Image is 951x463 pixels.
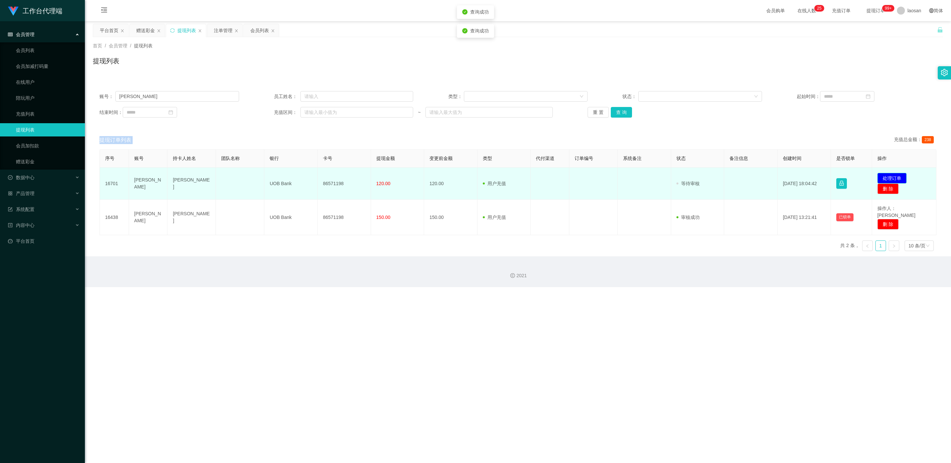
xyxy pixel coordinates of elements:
td: 86571198 [318,168,371,200]
span: 提现列表 [134,43,153,48]
button: 已锁单 [836,213,854,221]
span: 提现订单 [863,8,888,13]
i: 图标: down [754,94,758,99]
span: 系统备注 [623,156,642,161]
a: 提现列表 [16,123,80,136]
a: 会员加扣款 [16,139,80,152]
i: 图标: appstore-o [8,191,13,196]
i: 图标: global [929,8,934,13]
a: 会员加减打码量 [16,60,80,73]
input: 请输入 [300,91,413,102]
div: 提现列表 [177,24,196,37]
td: 16701 [100,168,129,200]
span: 状态： [622,93,638,100]
a: 会员列表 [16,44,80,57]
span: 操作 [877,156,887,161]
td: 16438 [100,200,129,235]
span: 数据中心 [8,175,34,180]
span: 操作人：[PERSON_NAME] [877,206,916,218]
li: 下一页 [889,240,899,251]
button: 删 除 [877,183,899,194]
span: 会员管理 [8,32,34,37]
span: 充值订单 [829,8,854,13]
i: 图标: close [120,29,124,33]
span: 状态 [676,156,686,161]
i: 图标: form [8,207,13,212]
i: 图标: unlock [937,27,943,33]
td: UOB Bank [264,200,318,235]
span: 变更前金额 [429,156,453,161]
span: 类型： [448,93,464,100]
td: [PERSON_NAME] [129,200,168,235]
a: 工作台代理端 [8,8,62,13]
span: 等待审核 [676,181,700,186]
span: 系统配置 [8,207,34,212]
span: 账号 [134,156,144,161]
span: 内容中心 [8,223,34,228]
i: 图标: close [157,29,161,33]
span: 代付渠道 [536,156,554,161]
sup: 945 [882,5,894,12]
i: 图标: left [865,244,869,248]
span: 查询成功 [470,28,489,33]
p: 2 [817,5,819,12]
span: 238 [922,136,934,143]
i: 图标: copyright [510,273,515,278]
i: 图标: setting [941,69,948,76]
a: 充值列表 [16,107,80,121]
a: 图标: dashboard平台首页 [8,234,80,248]
button: 处理订单 [877,173,907,183]
button: 删 除 [877,219,899,230]
i: 图标: menu-fold [93,0,115,22]
span: 卡号 [323,156,332,161]
i: icon: check-circle [462,28,468,33]
span: 员工姓名： [274,93,300,100]
span: / [130,43,131,48]
td: UOB Bank [264,168,318,200]
i: 图标: sync [170,28,175,33]
a: 赠送彩金 [16,155,80,168]
i: 图标: profile [8,223,13,228]
li: 1 [875,240,886,251]
span: 创建时间 [783,156,801,161]
button: 图标: lock [836,178,847,189]
div: 平台首页 [100,24,118,37]
td: [PERSON_NAME] [167,200,216,235]
sup: 25 [814,5,824,12]
p: 5 [819,5,822,12]
li: 上一页 [862,240,873,251]
i: 图标: down [926,244,930,248]
span: ~ [413,109,425,116]
div: 10 条/页 [909,241,925,251]
span: 结束时间： [99,109,123,116]
button: 重 置 [588,107,609,118]
input: 请输入最大值为 [425,107,553,118]
i: 图标: close [234,29,238,33]
span: 审核成功 [676,215,700,220]
td: [PERSON_NAME] [129,168,168,200]
span: 账号： [99,93,115,100]
td: 150.00 [424,200,477,235]
div: 赠送彩金 [136,24,155,37]
i: 图标: calendar [866,94,870,99]
i: 图标: table [8,32,13,37]
i: 图标: close [271,29,275,33]
span: 团队名称 [221,156,240,161]
span: 提现金额 [376,156,395,161]
i: 图标: calendar [168,110,173,115]
span: 备注信息 [729,156,748,161]
span: 持卡人姓名 [173,156,196,161]
span: 银行 [270,156,279,161]
span: 首页 [93,43,102,48]
i: 图标: close [198,29,202,33]
td: [DATE] 13:21:41 [778,200,831,235]
h1: 工作台代理端 [23,0,62,22]
span: 序号 [105,156,114,161]
span: 订单编号 [575,156,593,161]
li: 共 2 条， [840,240,859,251]
span: 用户充值 [483,181,506,186]
td: 120.00 [424,168,477,200]
a: 在线用户 [16,76,80,89]
span: 查询成功 [470,9,489,15]
td: 86571198 [318,200,371,235]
